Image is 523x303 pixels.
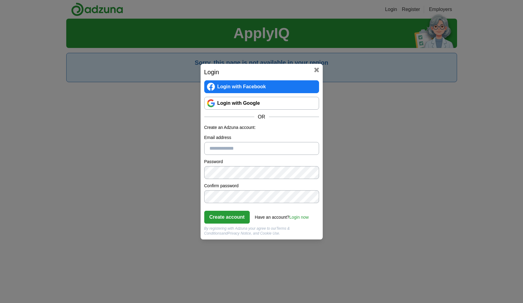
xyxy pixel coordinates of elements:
a: Terms & Conditions [204,226,290,235]
h2: Login [204,68,319,77]
label: Password [204,159,319,165]
button: Create account [204,211,250,224]
p: Create an Adzuna account: [204,124,319,131]
a: Login with Facebook [204,80,319,93]
a: Login with Google [204,97,319,110]
div: Have an account? [255,210,309,221]
div: By registering with Adzuna your agree to our and , and Cookie Use. [204,226,319,236]
label: Email address [204,134,319,141]
a: Privacy Notice [227,231,251,235]
span: OR [254,113,269,121]
label: Confirm password [204,183,319,189]
a: Login now [289,215,309,220]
